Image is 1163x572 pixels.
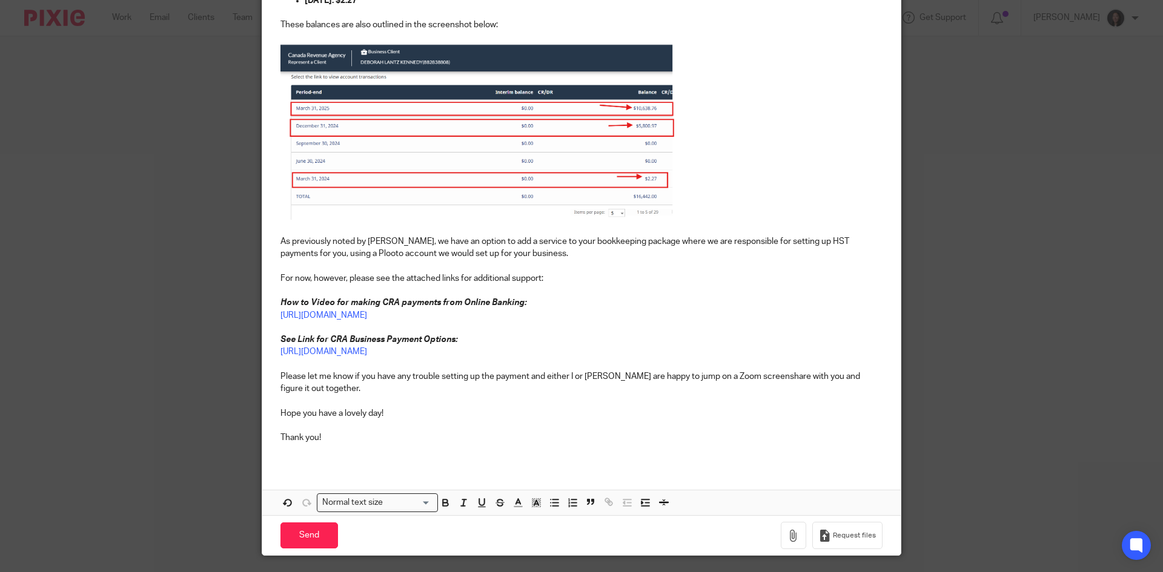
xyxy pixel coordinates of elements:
input: Send [280,522,338,548]
button: Request files [812,522,883,549]
span: Normal text size [320,496,386,509]
em: How to Video for making CRA payments from Online Banking: [280,298,526,307]
p: Hope you have a lovely day! [280,407,883,419]
img: Image [280,44,674,220]
a: [URL][DOMAIN_NAME] [280,311,367,320]
input: Search for option [387,496,431,509]
p: Please let me know if you have any trouble setting up the payment and either I or [PERSON_NAME] a... [280,370,883,395]
em: See Link for CRA Business Payment Options: [280,335,457,344]
p: Thank you! [280,432,883,444]
p: These balances are also outlined in the screenshot below: [280,19,883,31]
span: Request files [833,531,876,541]
div: Search for option [317,493,438,512]
a: [URL][DOMAIN_NAME] [280,347,367,356]
p: As previously noted by [PERSON_NAME], we have an option to add a service to your bookkeeping pack... [280,235,883,260]
p: For now, however, please see the attached links for additional support: [280,272,883,284]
